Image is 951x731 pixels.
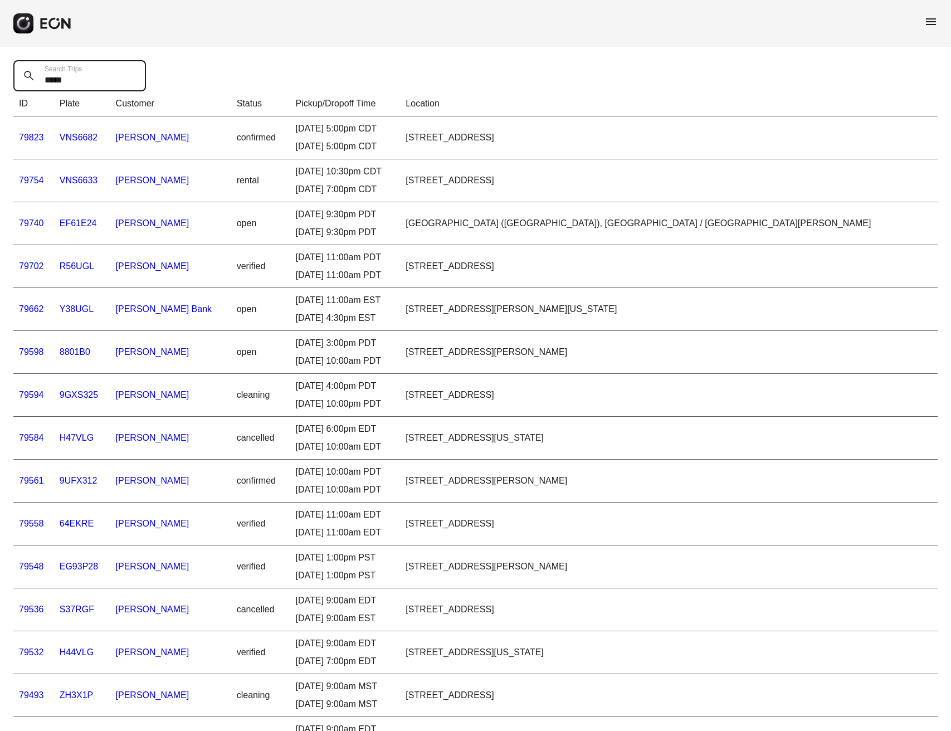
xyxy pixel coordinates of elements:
td: confirmed [231,116,290,159]
a: R56UGL [60,261,94,271]
td: cleaning [231,674,290,717]
a: [PERSON_NAME] [116,562,189,571]
div: [DATE] 10:00pm PDT [296,397,395,411]
th: Status [231,91,290,116]
a: [PERSON_NAME] [116,476,189,485]
a: VNS6682 [60,133,98,142]
a: 79754 [19,176,44,185]
td: open [231,202,290,245]
td: [STREET_ADDRESS] [400,374,938,417]
a: 79584 [19,433,44,442]
td: verified [231,503,290,545]
a: H47VLG [60,433,94,442]
a: [PERSON_NAME] [116,261,189,271]
div: [DATE] 9:00am EST [296,612,395,625]
a: Y38UGL [60,304,94,314]
a: 79594 [19,390,44,399]
th: Plate [54,91,110,116]
td: cleaning [231,374,290,417]
td: verified [231,545,290,588]
div: [DATE] 10:30pm CDT [296,165,395,178]
a: 9GXS325 [60,390,98,399]
td: [STREET_ADDRESS] [400,245,938,288]
a: [PERSON_NAME] Bank [116,304,212,314]
td: confirmed [231,460,290,503]
a: [PERSON_NAME] [116,433,189,442]
td: [STREET_ADDRESS][PERSON_NAME] [400,545,938,588]
a: 79561 [19,476,44,485]
div: [DATE] 10:00am PDT [296,483,395,496]
a: [PERSON_NAME] [116,133,189,142]
a: EF61E24 [60,218,97,228]
div: [DATE] 11:00am PDT [296,269,395,282]
div: [DATE] 9:30pm PDT [296,226,395,239]
a: 79532 [19,647,44,657]
a: 79702 [19,261,44,271]
div: [DATE] 9:00am MST [296,698,395,711]
div: [DATE] 11:00am EDT [296,508,395,522]
div: [DATE] 9:00am EDT [296,594,395,607]
a: [PERSON_NAME] [116,690,189,700]
div: [DATE] 11:00am EDT [296,526,395,539]
div: [DATE] 10:00am EDT [296,440,395,454]
div: [DATE] 4:00pm PDT [296,379,395,393]
td: verified [231,245,290,288]
div: [DATE] 9:00am EDT [296,637,395,650]
a: H44VLG [60,647,94,657]
div: [DATE] 9:00am MST [296,680,395,693]
div: [DATE] 1:00pm PST [296,569,395,582]
div: [DATE] 7:00pm EDT [296,655,395,668]
a: [PERSON_NAME] [116,647,189,657]
a: 79662 [19,304,44,314]
a: [PERSON_NAME] [116,605,189,614]
div: [DATE] 5:00pm CDT [296,140,395,153]
div: [DATE] 1:00pm PST [296,551,395,564]
div: [DATE] 4:30pm EST [296,311,395,325]
td: [STREET_ADDRESS] [400,116,938,159]
div: [DATE] 6:00pm EDT [296,422,395,436]
a: [PERSON_NAME] [116,218,189,228]
td: [STREET_ADDRESS] [400,503,938,545]
th: ID [13,91,54,116]
a: 79823 [19,133,44,142]
a: 8801B0 [60,347,90,357]
td: [STREET_ADDRESS][PERSON_NAME] [400,460,938,503]
th: Pickup/Dropoff Time [290,91,401,116]
td: [STREET_ADDRESS][US_STATE] [400,417,938,460]
div: [DATE] 10:00am PDT [296,465,395,479]
td: verified [231,631,290,674]
a: S37RGF [60,605,94,614]
td: [STREET_ADDRESS] [400,674,938,717]
div: [DATE] 11:00am PDT [296,251,395,264]
td: open [231,331,290,374]
td: [STREET_ADDRESS] [400,588,938,631]
a: EG93P28 [60,562,98,571]
th: Customer [110,91,231,116]
div: [DATE] 9:30pm PDT [296,208,395,221]
a: 79536 [19,605,44,614]
a: 79548 [19,562,44,571]
a: 79598 [19,347,44,357]
div: [DATE] 5:00pm CDT [296,122,395,135]
div: [DATE] 10:00am PDT [296,354,395,368]
a: 9UFX312 [60,476,97,485]
td: cancelled [231,417,290,460]
td: [STREET_ADDRESS] [400,159,938,202]
a: 64EKRE [60,519,94,528]
a: VNS6633 [60,176,98,185]
td: [STREET_ADDRESS][PERSON_NAME] [400,331,938,374]
div: [DATE] 11:00am EST [296,294,395,307]
a: 79493 [19,690,44,700]
th: Location [400,91,938,116]
td: open [231,288,290,331]
td: [STREET_ADDRESS][US_STATE] [400,631,938,674]
a: 79558 [19,519,44,528]
td: rental [231,159,290,202]
a: ZH3X1P [60,690,93,700]
span: menu [924,15,938,28]
td: [STREET_ADDRESS][PERSON_NAME][US_STATE] [400,288,938,331]
div: [DATE] 7:00pm CDT [296,183,395,196]
a: [PERSON_NAME] [116,176,189,185]
label: Search Trips [45,65,82,74]
a: 79740 [19,218,44,228]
